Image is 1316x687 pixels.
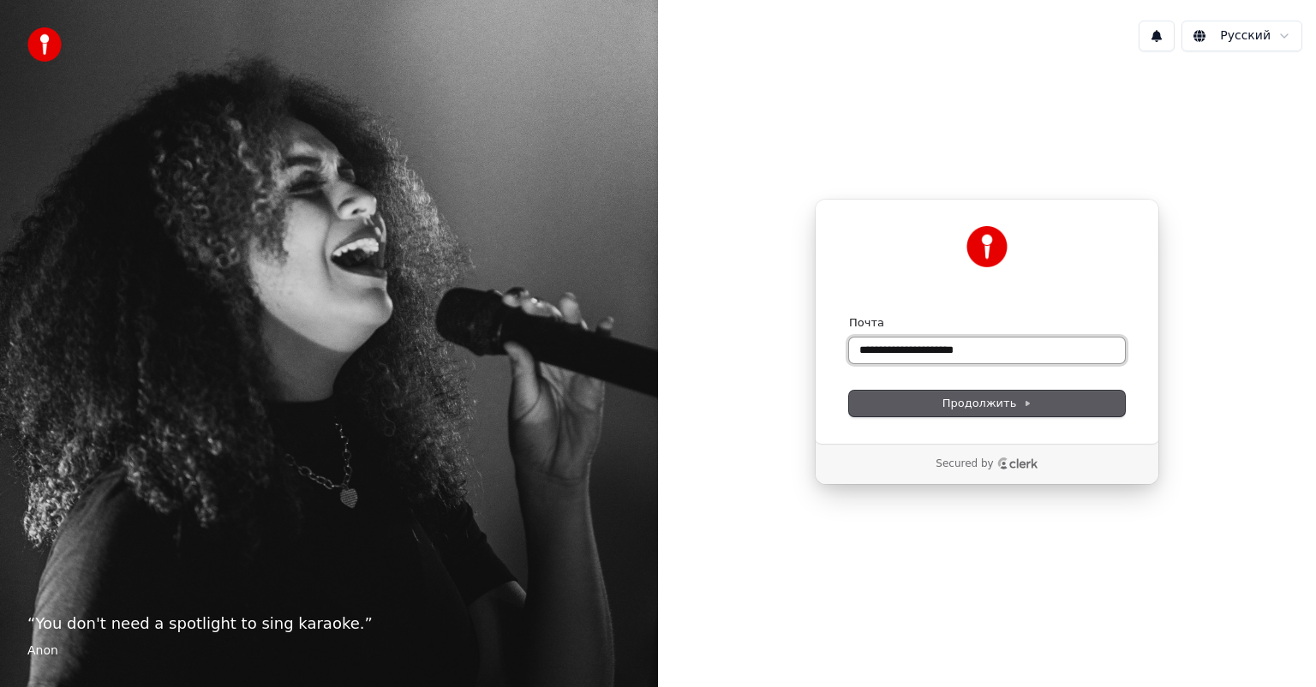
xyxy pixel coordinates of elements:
p: “ You don't need a spotlight to sing karaoke. ” [27,612,631,636]
a: Clerk logo [997,457,1038,469]
label: Почта [849,315,884,331]
button: Продолжить [849,391,1125,416]
span: Продолжить [942,396,1032,411]
img: youka [27,27,62,62]
p: Secured by [936,457,993,471]
img: Youka [966,226,1008,267]
footer: Anon [27,642,631,660]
